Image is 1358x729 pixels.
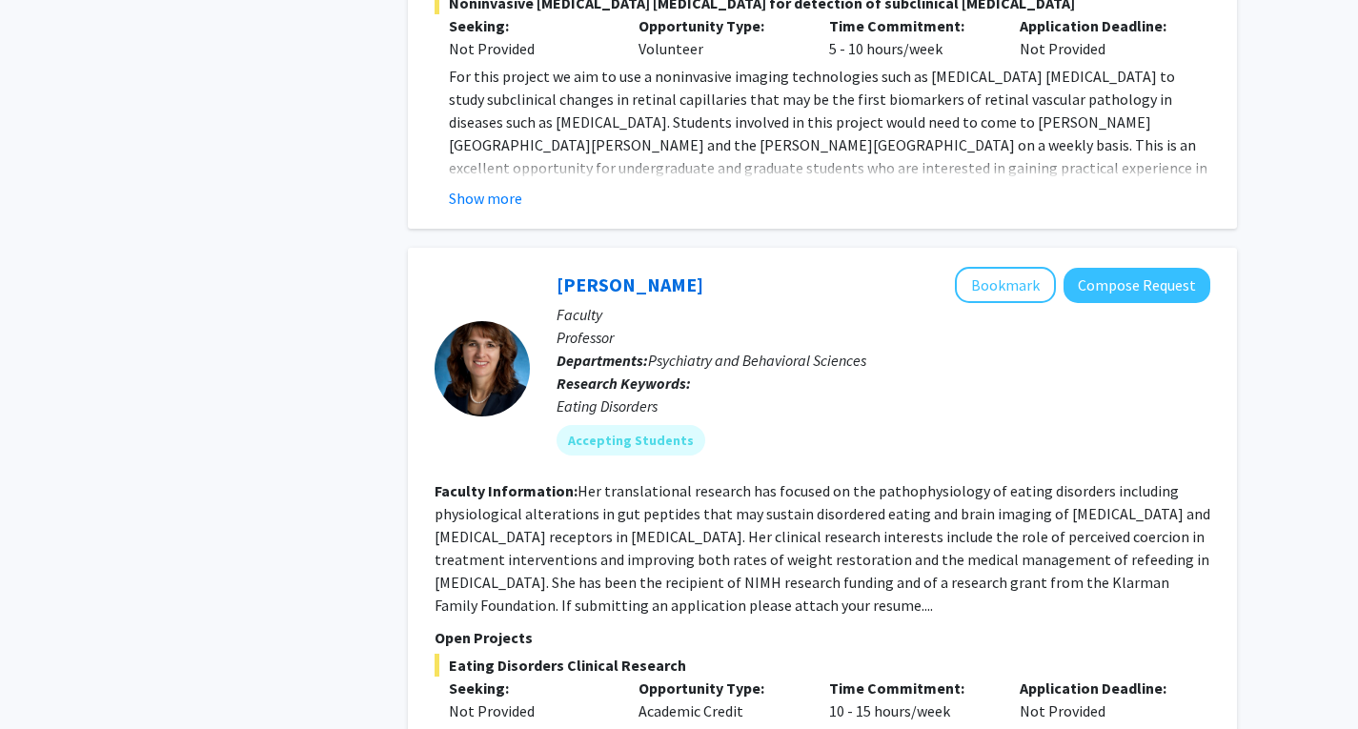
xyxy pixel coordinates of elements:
b: Faculty Information: [435,481,578,500]
p: Application Deadline: [1020,677,1182,699]
div: Not Provided [449,699,611,722]
p: Opportunity Type: [638,677,801,699]
div: Not Provided [449,37,611,60]
div: 5 - 10 hours/week [815,14,1005,60]
iframe: Chat [14,643,81,715]
b: Departments: [557,351,648,370]
p: Opportunity Type: [638,14,801,37]
p: For this project we aim to use a noninvasive imaging technologies such as [MEDICAL_DATA] [MEDICAL... [449,65,1210,202]
p: Time Commitment: [829,14,991,37]
div: Eating Disorders [557,395,1210,417]
div: Volunteer [624,14,815,60]
p: Open Projects [435,626,1210,649]
button: Add Angela Guarda to Bookmarks [955,267,1056,303]
mat-chip: Accepting Students [557,425,705,456]
span: Psychiatry and Behavioral Sciences [648,351,866,370]
p: Seeking: [449,14,611,37]
div: Academic Credit [624,677,815,722]
p: Time Commitment: [829,677,991,699]
div: Not Provided [1005,677,1196,722]
a: [PERSON_NAME] [557,273,703,296]
b: Research Keywords: [557,374,691,393]
fg-read-more: Her translational research has focused on the pathophysiology of eating disorders including physi... [435,481,1210,615]
p: Application Deadline: [1020,14,1182,37]
span: Eating Disorders Clinical Research [435,654,1210,677]
div: 10 - 15 hours/week [815,677,1005,722]
button: Compose Request to Angela Guarda [1064,268,1210,303]
button: Show more [449,187,522,210]
p: Professor [557,326,1210,349]
div: Not Provided [1005,14,1196,60]
p: Faculty [557,303,1210,326]
p: Seeking: [449,677,611,699]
